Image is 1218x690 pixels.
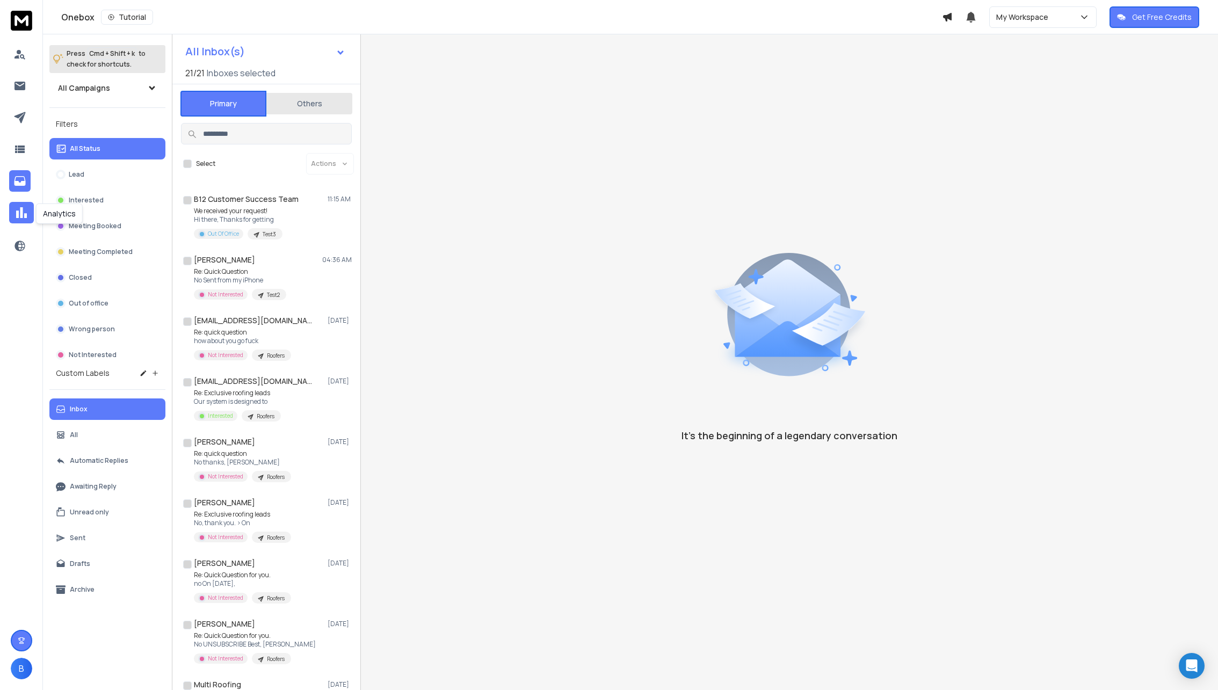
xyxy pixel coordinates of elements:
span: Cmd + Shift + k [88,47,136,60]
button: Meeting Booked [49,215,165,237]
p: Meeting Completed [69,248,133,256]
p: Get Free Credits [1132,12,1192,23]
p: Not Interested [208,655,243,663]
p: Not Interested [208,290,243,299]
p: No, thank you. > On [194,519,291,527]
h1: [PERSON_NAME] [194,255,255,265]
h1: All Inbox(s) [185,46,245,57]
h1: [EMAIL_ADDRESS][DOMAIN_NAME] [194,315,312,326]
button: All Inbox(s) [177,41,354,62]
button: Not Interested [49,344,165,366]
p: how about you go fuck [194,337,291,345]
div: Analytics [36,204,83,224]
p: Unread only [70,508,109,517]
p: Interested [208,412,233,420]
span: 21 / 21 [185,67,205,79]
p: No UNSUBSCRIBE Best, [PERSON_NAME] [194,640,316,649]
p: Hi there, Thanks for getting [194,215,282,224]
p: Sent [70,534,85,542]
p: Re: quick question [194,449,291,458]
p: 04:36 AM [322,256,352,264]
p: Interested [69,196,104,205]
button: Archive [49,579,165,600]
p: Roofers [257,412,274,420]
button: Closed [49,267,165,288]
p: Not Interested [208,473,243,481]
button: Interested [49,190,165,211]
h3: Filters [49,117,165,132]
button: Tutorial [101,10,153,25]
div: Onebox [61,10,942,25]
button: Inbox [49,398,165,420]
p: Roofers [267,655,285,663]
h1: Multi Roofing [194,679,241,690]
p: Press to check for shortcuts. [67,48,146,70]
p: Re: Exclusive roofing leads [194,510,291,519]
button: Primary [180,91,266,117]
p: Our system is designed to [194,397,281,406]
h1: [PERSON_NAME] [194,497,255,508]
div: Open Intercom Messenger [1179,653,1205,679]
button: B [11,658,32,679]
p: no On [DATE], [194,579,291,588]
p: Not Interested [69,351,117,359]
p: Test3 [263,230,276,238]
p: My Workspace [996,12,1053,23]
p: Roofers [267,534,285,542]
button: Automatic Replies [49,450,165,471]
h3: Custom Labels [56,368,110,379]
button: Sent [49,527,165,549]
p: [DATE] [328,377,352,386]
p: Out of office [69,299,108,308]
p: It’s the beginning of a legendary conversation [682,428,897,443]
p: No Sent from my iPhone [194,276,286,285]
p: All [70,431,78,439]
h1: [PERSON_NAME] [194,619,255,629]
p: [DATE] [328,620,352,628]
button: Unread only [49,502,165,523]
p: [DATE] [328,680,352,689]
p: No thanks, [PERSON_NAME] [194,458,291,467]
p: Re: quick question [194,328,291,337]
button: Wrong person [49,318,165,340]
p: Re: Exclusive roofing leads [194,389,281,397]
p: Re: Quick Question [194,267,286,276]
button: Get Free Credits [1110,6,1199,28]
p: [DATE] [328,438,352,446]
p: Re: Quick Question for you. [194,571,291,579]
button: All Status [49,138,165,159]
button: All [49,424,165,446]
p: Lead [69,170,84,179]
button: Others [266,92,352,115]
p: Not Interested [208,533,243,541]
h1: [PERSON_NAME] [194,437,255,447]
h1: [EMAIL_ADDRESS][DOMAIN_NAME] [194,376,312,387]
p: [DATE] [328,559,352,568]
p: [DATE] [328,316,352,325]
p: All Status [70,144,100,153]
p: [DATE] [328,498,352,507]
p: Not Interested [208,594,243,602]
p: Meeting Booked [69,222,121,230]
p: Automatic Replies [70,456,128,465]
button: All Campaigns [49,77,165,99]
label: Select [196,159,215,168]
p: Closed [69,273,92,282]
p: Roofers [267,352,285,360]
button: Drafts [49,553,165,575]
p: Roofers [267,594,285,602]
p: Archive [70,585,95,594]
button: Lead [49,164,165,185]
p: Out Of Office [208,230,239,238]
p: Roofers [267,473,285,481]
button: Out of office [49,293,165,314]
p: Re: Quick Question for you. [194,631,316,640]
h3: Inboxes selected [207,67,275,79]
p: Awaiting Reply [70,482,117,491]
h1: [PERSON_NAME] [194,558,255,569]
p: We received your request! [194,207,282,215]
p: Test2 [267,291,280,299]
p: Not Interested [208,351,243,359]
